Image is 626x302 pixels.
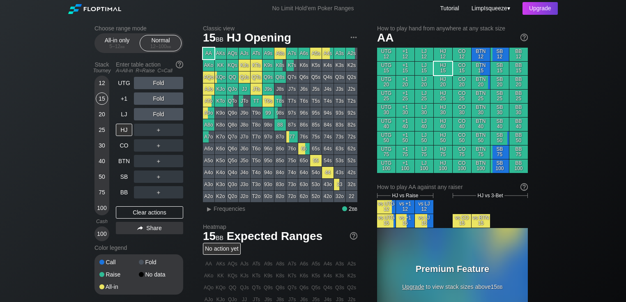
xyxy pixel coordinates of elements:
[116,58,183,77] div: Enter table action
[322,119,334,131] div: 84s
[322,131,334,143] div: 74s
[203,25,357,32] h2: Classic view
[134,124,183,136] div: ＋
[298,143,310,154] div: 66
[453,118,471,131] div: CO 40
[251,95,262,107] div: TT
[434,48,452,61] div: HJ 12
[239,48,250,59] div: AJs
[239,191,250,202] div: J2o
[142,35,180,51] div: Normal
[203,95,214,107] div: ATo
[203,179,214,190] div: A3o
[310,60,322,71] div: K5s
[227,131,238,143] div: Q7o
[415,118,433,131] div: LJ 40
[334,167,345,178] div: 43s
[274,179,286,190] div: 83o
[434,145,452,159] div: HJ 75
[434,118,452,131] div: HJ 40
[139,259,178,265] div: Fold
[96,92,108,105] div: 15
[472,104,490,117] div: BTN 30
[227,119,238,131] div: Q8o
[453,62,471,75] div: CO 15
[215,155,226,166] div: K5o
[334,155,345,166] div: 53s
[262,95,274,107] div: T9s
[490,159,509,173] div: SB 100
[346,179,357,190] div: 32s
[334,119,345,131] div: 83s
[274,71,286,83] div: Q8s
[434,104,452,117] div: HJ 30
[298,131,310,143] div: 76s
[334,48,345,59] div: A3s
[334,107,345,119] div: 93s
[116,77,132,89] div: UTG
[96,171,108,183] div: 50
[490,62,509,75] div: SB 15
[99,259,139,265] div: Call
[94,25,183,32] h2: Choose range mode
[322,71,334,83] div: Q4s
[175,60,184,69] img: help.32db89a4.svg
[334,131,345,143] div: 73s
[134,171,183,183] div: ＋
[434,76,452,89] div: HJ 20
[274,191,286,202] div: 82o
[322,179,334,190] div: 43o
[322,83,334,95] div: J4s
[96,124,108,136] div: 25
[251,143,262,154] div: T6o
[322,95,334,107] div: T4s
[274,143,286,154] div: 86o
[251,155,262,166] div: T5o
[415,131,433,145] div: LJ 50
[116,108,132,120] div: LJ
[96,186,108,198] div: 75
[377,76,396,89] div: UTG 20
[96,108,108,120] div: 20
[298,155,310,166] div: 65o
[215,167,226,178] div: K4o
[298,48,310,59] div: A6s
[298,179,310,190] div: 63o
[490,145,509,159] div: SB 75
[346,167,357,178] div: 42s
[346,143,357,154] div: 62s
[227,167,238,178] div: Q4o
[310,83,322,95] div: J5s
[415,104,433,117] div: LJ 30
[490,131,509,145] div: SB 50
[453,48,471,61] div: CO 12
[134,92,183,105] div: Fold
[203,119,214,131] div: A8o
[520,33,529,42] img: help.32db89a4.svg
[490,90,509,103] div: SB 25
[310,131,322,143] div: 75s
[120,44,125,49] span: bb
[215,71,226,83] div: KQo
[415,76,433,89] div: LJ 20
[116,186,132,198] div: BB
[377,48,396,61] div: UTG 12
[134,139,183,152] div: ＋
[415,48,433,61] div: LJ 12
[310,107,322,119] div: 95s
[227,155,238,166] div: Q5o
[116,155,132,167] div: BTN
[251,60,262,71] div: KTs
[215,83,226,95] div: KJo
[215,48,226,59] div: AKs
[349,231,358,240] img: help.32db89a4.svg
[298,107,310,119] div: 96s
[227,83,238,95] div: QJo
[346,107,357,119] div: 92s
[396,76,414,89] div: +1 20
[310,48,322,59] div: A5s
[298,191,310,202] div: 62o
[334,83,345,95] div: J3s
[298,167,310,178] div: 64o
[167,44,171,49] span: bb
